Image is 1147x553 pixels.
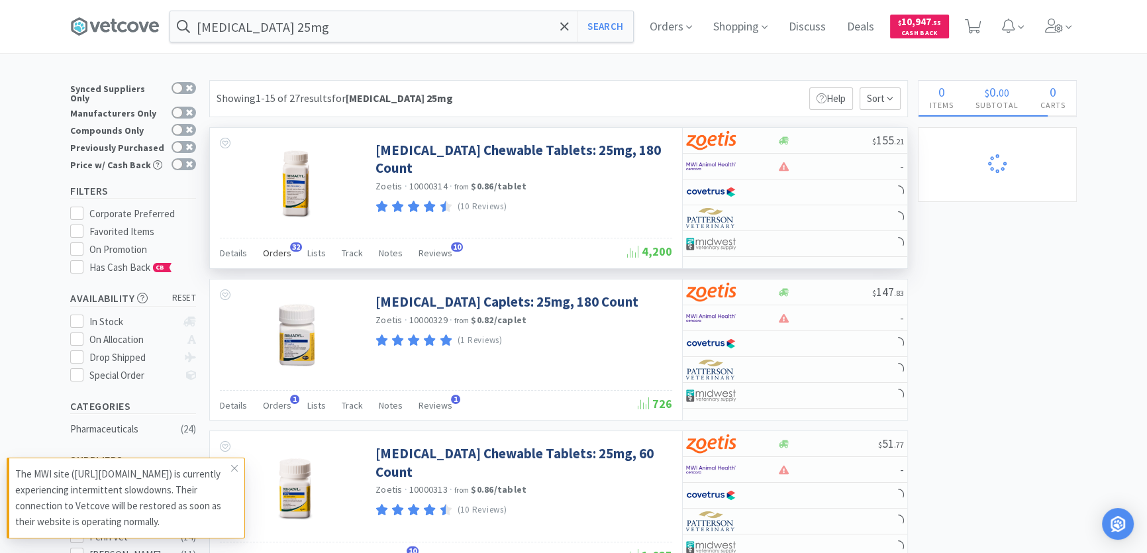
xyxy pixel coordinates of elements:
button: Search [577,11,632,42]
span: Reviews [419,247,452,259]
span: $ [872,136,876,146]
span: reset [172,291,197,305]
p: (10 Reviews) [458,503,507,517]
span: - [900,158,904,174]
span: Orders [263,247,291,259]
span: 0 [938,83,945,100]
div: Special Order [89,368,177,383]
span: Lists [307,399,326,411]
a: [MEDICAL_DATA] Caplets: 25mg, 180 Count [375,293,638,311]
a: [MEDICAL_DATA] Chewable Tablets: 25mg, 60 Count [375,444,669,481]
span: - [900,310,904,325]
span: Track [342,247,363,259]
div: Drop Shipped [89,350,177,366]
a: Zoetis [375,483,403,495]
div: ( 24 ) [181,421,196,437]
span: Reviews [419,399,452,411]
input: Search by item, sku, manufacturer, ingredient, size... [170,11,633,42]
strong: $0.86 / tablet [471,180,526,192]
img: 4dd46ca248ea4687a6c3482a49249ca1_337069.png [253,141,339,227]
div: Previously Purchased [70,141,165,152]
span: - [900,462,904,477]
img: f5e969b455434c6296c6d81ef179fa71_3.png [686,208,736,228]
span: · [405,483,407,495]
span: $ [985,86,989,99]
h5: Suppliers [70,452,196,468]
img: 6ba5050d59b34ad38b52b9c80c68133b_337072.png [250,444,343,530]
span: 10000314 [409,180,448,192]
span: . 55 [931,19,941,27]
span: Notes [379,247,403,259]
span: 147 [872,284,904,299]
div: In Stock [89,314,177,330]
span: 10000313 [409,483,448,495]
img: a673e5ab4e5e497494167fe422e9a3ab.png [686,434,736,454]
strong: $0.86 / tablet [471,483,526,495]
span: Details [220,247,247,259]
span: 10000329 [409,314,448,326]
img: 77fca1acd8b6420a9015268ca798ef17_1.png [686,334,736,354]
span: Notes [379,399,403,411]
span: Orders [263,399,291,411]
div: Open Intercom Messenger [1102,508,1134,540]
div: Corporate Preferred [89,206,197,222]
img: 77fca1acd8b6420a9015268ca798ef17_1.png [686,485,736,505]
span: 155 [872,132,904,148]
span: · [405,180,407,192]
img: f6b2451649754179b5b4e0c70c3f7cb0_2.png [686,156,736,176]
img: 77fca1acd8b6420a9015268ca798ef17_1.png [686,182,736,202]
a: Deals [842,21,879,33]
span: for [332,91,453,105]
span: from [454,182,469,191]
h4: Items [919,99,964,111]
img: a673e5ab4e5e497494167fe422e9a3ab.png [686,282,736,302]
span: Cash Back [898,30,941,38]
img: a673e5ab4e5e497494167fe422e9a3ab.png [686,130,736,150]
span: 10,947 [898,15,941,28]
a: Discuss [783,21,831,33]
img: e40f3448130d450ba2c854c04ab773c8_70736.jpeg [253,293,339,379]
span: 00 [999,86,1009,99]
span: 0 [989,83,996,100]
p: Help [809,87,853,110]
p: (10 Reviews) [458,200,507,214]
span: . 77 [894,440,904,450]
img: 4dd14cff54a648ac9e977f0c5da9bc2e_5.png [686,385,736,405]
span: 51 [878,436,904,451]
div: Pharmaceuticals [70,421,177,437]
span: Sort [860,87,901,110]
a: [MEDICAL_DATA] Chewable Tablets: 25mg, 180 Count [375,141,669,177]
span: . 83 [894,288,904,298]
div: Favorited Items [89,224,197,240]
img: f5e969b455434c6296c6d81ef179fa71_3.png [686,360,736,379]
span: $ [872,288,876,298]
span: from [454,485,469,495]
span: 1 [451,395,460,404]
span: · [450,180,452,192]
div: Showing 1-15 of 27 results [217,90,453,107]
div: Synced Suppliers Only [70,82,165,103]
p: (1 Reviews) [458,334,503,348]
span: 0 [1050,83,1056,100]
span: Details [220,399,247,411]
span: 32 [290,242,302,252]
div: On Allocation [89,332,177,348]
h4: Subtotal [964,99,1029,111]
img: f6b2451649754179b5b4e0c70c3f7cb0_2.png [686,308,736,328]
span: 10 [451,242,463,252]
h5: Categories [70,399,196,414]
span: Lists [307,247,326,259]
span: CB [154,264,167,272]
span: 726 [638,396,672,411]
span: $ [898,19,901,27]
span: · [450,483,452,495]
span: $ [878,440,882,450]
span: Track [342,399,363,411]
span: from [454,316,469,325]
strong: [MEDICAL_DATA] 25mg [346,91,453,105]
img: f5e969b455434c6296c6d81ef179fa71_3.png [686,511,736,531]
div: . [964,85,1029,99]
h5: Availability [70,291,196,306]
p: The MWI site ([URL][DOMAIN_NAME]) is currently experiencing intermittent slowdowns. Their connect... [15,466,231,530]
a: Zoetis [375,314,403,326]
